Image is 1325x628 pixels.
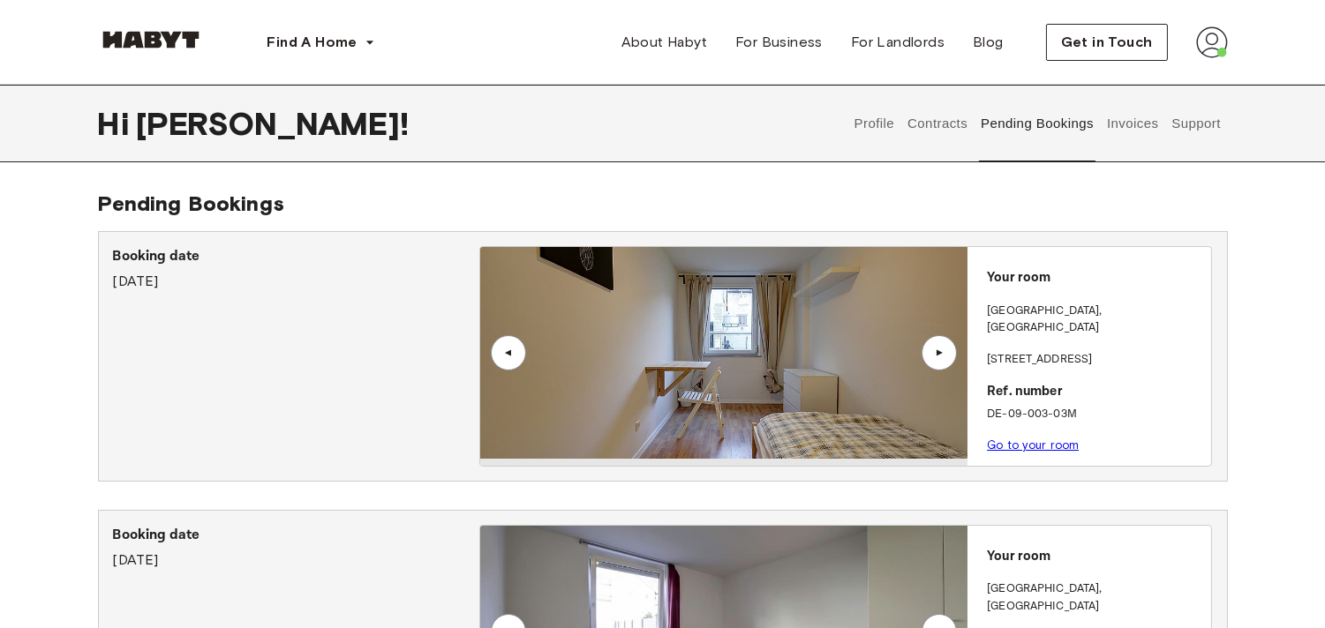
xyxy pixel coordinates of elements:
img: Image of the room [480,247,967,459]
p: [GEOGRAPHIC_DATA] , [GEOGRAPHIC_DATA] [987,303,1204,337]
img: avatar [1196,26,1228,58]
button: Invoices [1104,85,1160,162]
span: Find A Home [267,32,358,53]
a: About Habyt [607,25,721,60]
p: Your room [987,268,1204,288]
button: Pending Bookings [979,85,1096,162]
p: Booking date [113,525,479,546]
div: [DATE] [113,525,479,571]
a: For Business [721,25,837,60]
span: [PERSON_NAME] ! [136,105,409,142]
span: For Landlords [851,32,945,53]
p: Your room [987,547,1204,567]
a: For Landlords [837,25,959,60]
div: user profile tabs [847,85,1227,162]
p: [GEOGRAPHIC_DATA] , [GEOGRAPHIC_DATA] [987,580,1204,615]
span: For Business [735,32,823,53]
button: Contracts [906,85,970,162]
span: Pending Bookings [98,191,284,216]
span: Hi [98,105,136,142]
span: Get in Touch [1061,32,1153,53]
div: ▲ [500,348,517,358]
p: Ref. number [987,382,1204,402]
button: Support [1170,85,1223,162]
a: Go to your room [987,438,1079,452]
span: About Habyt [621,32,707,53]
button: Find A Home [253,25,389,60]
div: ▲ [930,348,948,358]
p: [STREET_ADDRESS] [987,351,1204,369]
p: DE-09-003-03M [987,406,1204,423]
p: Booking date [113,246,479,267]
img: Habyt [98,31,204,49]
span: Blog [973,32,1004,53]
button: Profile [852,85,897,162]
button: Get in Touch [1046,24,1168,61]
a: Blog [959,25,1018,60]
div: [DATE] [113,246,479,292]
